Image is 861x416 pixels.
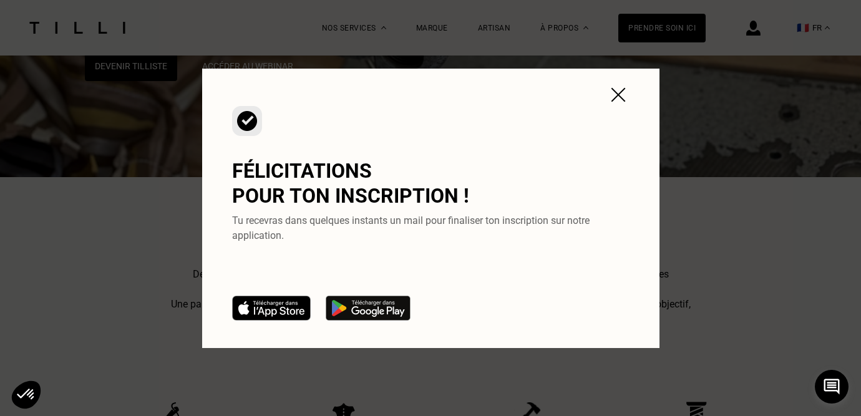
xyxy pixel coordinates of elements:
img: Download on the Apple Store badge [232,296,311,321]
img: Valid form icon [232,106,262,136]
p: Tu recevras dans quelques instants un mail pour finaliser ton inscription sur notre application. [232,213,630,243]
h3: Félicitations pour ton inscription ! [232,158,630,208]
img: Download on the Google Play Store badge [326,296,411,321]
img: yfpchv6kUof5kU+b2+COW3SZHf40Uof50U+b0Pyt9CfgAAAAAAAAAAQINPEo8Pimk+iwEAAAAASUVORK5CYII= [607,84,630,106]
